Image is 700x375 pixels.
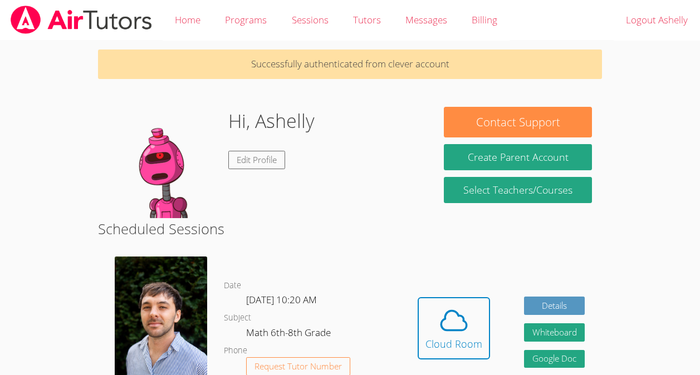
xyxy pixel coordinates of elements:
[224,279,241,293] dt: Date
[405,13,447,26] span: Messages
[9,6,153,34] img: airtutors_banner-c4298cdbf04f3fff15de1276eac7730deb9818008684d7c2e4769d2f7ddbe033.png
[108,107,219,218] img: default.png
[98,218,602,239] h2: Scheduled Sessions
[98,50,602,79] p: Successfully authenticated from clever account
[246,293,317,306] span: [DATE] 10:20 AM
[224,311,251,325] dt: Subject
[254,362,342,371] span: Request Tutor Number
[524,350,585,368] a: Google Doc
[228,107,315,135] h1: Hi, Ashelly
[444,144,591,170] button: Create Parent Account
[444,177,591,203] a: Select Teachers/Courses
[224,344,247,358] dt: Phone
[418,297,490,359] button: Cloud Room
[524,297,585,315] a: Details
[524,323,585,342] button: Whiteboard
[444,107,591,137] button: Contact Support
[228,151,285,169] a: Edit Profile
[246,325,333,344] dd: Math 6th-8th Grade
[425,336,482,352] div: Cloud Room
